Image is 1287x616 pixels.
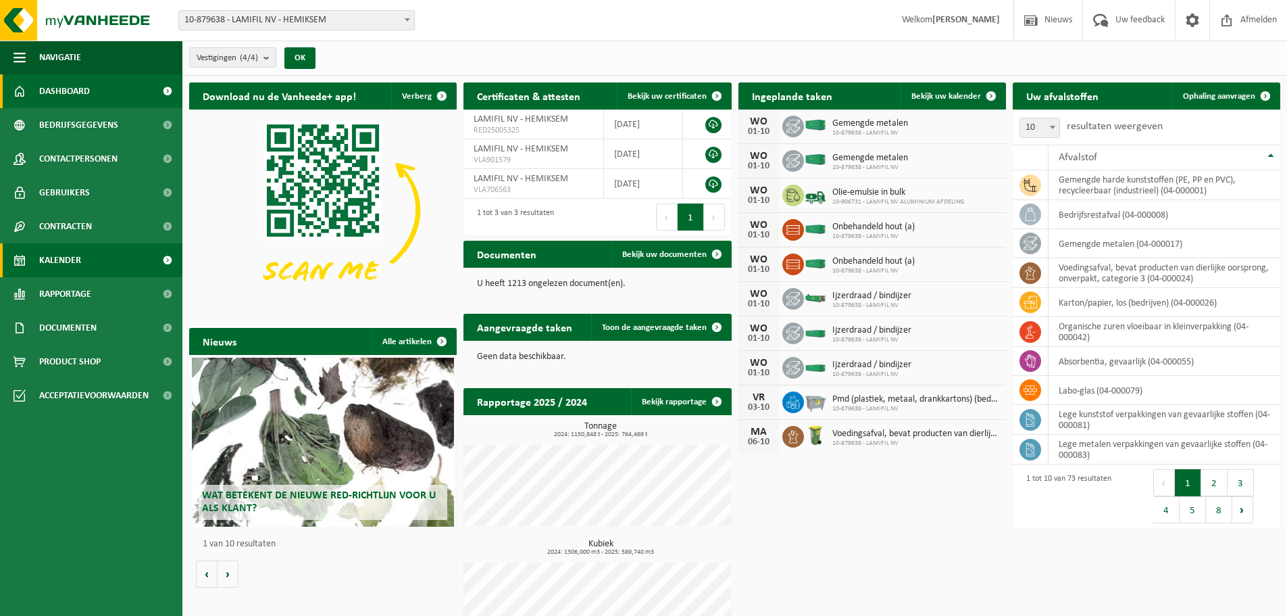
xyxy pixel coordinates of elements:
span: 10-879638 - LAMIFIL NV [832,164,908,172]
span: Onbehandeld hout (a) [832,222,915,233]
img: BL-LQ-LV [804,183,827,206]
span: Verberg [402,92,432,101]
a: Bekijk uw certificaten [617,82,730,110]
button: Volgende [218,561,238,588]
h3: Tonnage [470,422,731,438]
td: [DATE] [604,110,683,139]
td: labo-glas (04-000079) [1049,376,1280,405]
td: lege metalen verpakkingen van gevaarlijke stoffen (04-000083) [1049,435,1280,465]
td: karton/papier, los (bedrijven) (04-000026) [1049,288,1280,317]
img: WB-2500-GAL-GY-01 [804,389,827,412]
span: Ijzerdraad / bindijzer [832,291,911,302]
div: 03-10 [745,403,772,412]
span: Onbehandeld hout (a) [832,256,915,267]
div: 01-10 [745,127,772,137]
span: 10-879638 - LAMIFIL NV [832,440,999,448]
h2: Ingeplande taken [738,82,846,109]
span: Wat betekent de nieuwe RED-richtlijn voor u als klant? [202,490,436,514]
span: 10-879638 - LAMIFIL NV [832,371,911,379]
span: LAMIFIL NV - HEMIKSEM [474,144,568,154]
span: Ijzerdraad / bindijzer [832,360,911,371]
div: 1 tot 3 van 3 resultaten [470,202,554,232]
a: Toon de aangevraagde taken [591,314,730,341]
button: 2 [1201,469,1228,496]
span: Vestigingen [197,48,258,68]
img: HK-XC-30-GN-00 [804,222,827,235]
button: Next [1232,496,1253,523]
span: Gemengde metalen [832,153,908,164]
h3: Kubiek [470,540,731,556]
button: Verberg [391,82,455,110]
span: Dashboard [39,74,90,108]
h2: Nieuws [189,328,250,354]
img: WB-0140-HPE-GN-50 [804,424,827,447]
span: Kalender [39,243,81,277]
img: HK-XC-15-GN-00 [804,291,827,304]
button: Next [704,204,725,231]
h2: Uw afvalstoffen [1013,82,1112,109]
span: Voedingsafval, bevat producten van dierlijke oorsprong, onverpakt, categorie 3 [832,429,999,440]
button: Previous [656,204,678,231]
span: Pmd (plastiek, metaal, drankkartons) (bedrijven) [832,394,999,405]
div: MA [745,427,772,437]
span: 10-879638 - LAMIFIL NV [832,336,911,344]
span: 10-906731 - LAMIFIL NV ALUMINIUM AFDELING [832,198,964,206]
div: 01-10 [745,231,772,240]
div: 01-10 [745,334,772,343]
button: 3 [1228,469,1254,496]
a: Wat betekent de nieuwe RED-richtlijn voor u als klant? [192,358,454,527]
p: Geen data beschikbaar. [477,352,717,362]
span: 10-879638 - LAMIFIL NV [832,233,915,241]
img: HK-XC-30-GN-00 [804,257,827,269]
span: 10-879638 - LAMIFIL NV [832,267,915,275]
span: RED25005325 [474,125,592,136]
button: 4 [1153,496,1180,523]
p: U heeft 1213 ongelezen document(en). [477,279,717,289]
span: Afvalstof [1059,152,1097,163]
img: HK-XC-20-GN-00 [804,326,827,338]
td: [DATE] [604,169,683,199]
div: WO [745,323,772,334]
a: Bekijk uw kalender [901,82,1005,110]
span: 10-879638 - LAMIFIL NV [832,405,999,413]
div: 01-10 [745,162,772,171]
span: Gebruikers [39,176,90,210]
span: VLA901579 [474,155,592,166]
span: Olie-emulsie in bulk [832,187,964,198]
div: WO [745,289,772,300]
img: HK-XC-20-GN-00 [804,360,827,373]
span: Contracten [39,210,92,243]
span: 2024: 1306,000 m3 - 2025: 589,740 m3 [470,549,731,556]
button: OK [284,47,316,69]
td: [DATE] [604,139,683,169]
div: WO [745,185,772,196]
span: LAMIFIL NV - HEMIKSEM [474,174,568,184]
h2: Download nu de Vanheede+ app! [189,82,370,109]
h2: Certificaten & attesten [463,82,594,109]
count: (4/4) [240,53,258,62]
img: HK-XC-40-GN-00 [804,119,827,131]
span: Contactpersonen [39,142,118,176]
span: LAMIFIL NV - HEMIKSEM [474,114,568,124]
td: lege kunststof verpakkingen van gevaarlijke stoffen (04-000081) [1049,405,1280,435]
span: Toon de aangevraagde taken [602,323,707,332]
div: 01-10 [745,196,772,206]
button: 5 [1180,496,1206,523]
button: Vorige [196,561,218,588]
td: bedrijfsrestafval (04-000008) [1049,200,1280,229]
strong: [PERSON_NAME] [932,15,1000,25]
button: Previous [1153,469,1175,496]
span: Bekijk uw certificaten [628,92,707,101]
td: absorbentia, gevaarlijk (04-000055) [1049,347,1280,376]
div: WO [745,358,772,369]
div: 01-10 [745,265,772,275]
div: VR [745,392,772,403]
td: organische zuren vloeibaar in kleinverpakking (04-000042) [1049,317,1280,347]
label: resultaten weergeven [1067,121,1163,132]
span: Bedrijfsgegevens [39,108,118,142]
span: Acceptatievoorwaarden [39,379,149,412]
h2: Rapportage 2025 / 2024 [463,388,601,414]
td: gemengde harde kunststoffen (PE, PP en PVC), recycleerbaar (industrieel) (04-000001) [1049,170,1280,200]
a: Ophaling aanvragen [1172,82,1279,110]
span: 10-879638 - LAMIFIL NV [832,129,908,137]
